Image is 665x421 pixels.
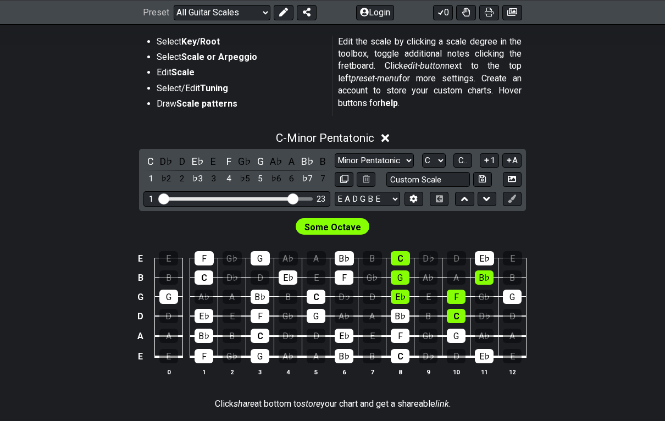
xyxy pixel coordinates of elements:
[159,270,178,285] div: B
[223,329,241,343] div: B
[447,349,465,363] div: D
[391,329,409,343] div: F
[363,251,382,265] div: B
[195,290,213,304] div: A♭
[171,67,195,77] strong: Scale
[175,171,189,186] div: toggle scale degree
[503,309,522,323] div: D
[190,366,218,378] th: 1
[222,171,236,186] div: toggle scale degree
[157,36,325,51] li: Select
[480,153,498,168] button: 1
[380,98,398,108] strong: help
[419,349,437,363] div: D♭
[419,290,437,304] div: E
[307,349,325,363] div: A
[176,98,237,109] strong: Scale patterns
[143,7,169,18] span: Preset
[307,309,325,323] div: G
[419,309,437,323] div: B
[447,251,466,265] div: D
[279,290,297,304] div: B
[475,270,494,285] div: B♭
[181,36,220,47] strong: Key/Root
[223,309,241,323] div: E
[251,309,269,323] div: F
[338,36,522,109] p: Edit the scale by clicking a scale degree in the toolbox, toggle additional notes clicking the fr...
[442,366,470,378] th: 10
[391,349,409,363] div: C
[419,329,437,343] div: G♭
[302,366,330,378] th: 5
[274,4,293,20] button: Edit Preset
[503,251,522,265] div: E
[335,192,400,207] select: Tuning
[433,4,453,20] button: 0
[503,192,522,207] button: First click edit preset to enable marker editing
[237,171,252,186] div: toggle scale degree
[143,171,158,186] div: toggle scale degree
[475,349,494,363] div: E♭
[134,287,147,307] td: G
[157,82,325,98] li: Select/Edit
[391,290,409,304] div: E♭
[475,251,494,265] div: E♭
[422,153,446,168] select: Tonic/Root
[159,329,178,343] div: A
[419,270,437,285] div: A♭
[157,67,325,82] li: Edit
[159,290,178,304] div: G
[430,192,448,207] button: Toggle horizontal chord view
[304,219,361,235] span: First enable full edit mode to edit
[149,195,153,204] div: 1
[159,251,178,265] div: E
[157,51,325,67] li: Select
[279,329,297,343] div: D♭
[458,156,467,165] span: C..
[363,290,381,304] div: D
[357,172,375,187] button: Delete
[251,251,270,265] div: G
[195,251,214,265] div: F
[215,398,451,410] p: Click at bottom to your chart and get a shareable .
[307,270,325,285] div: E
[159,349,178,363] div: E
[200,83,228,93] strong: Tuning
[195,309,213,323] div: E♭
[237,154,252,169] div: toggle pitch class
[159,154,174,169] div: toggle pitch class
[206,154,220,169] div: toggle pitch class
[279,270,297,285] div: E♭
[335,270,353,285] div: F
[253,171,268,186] div: toggle scale degree
[251,290,269,304] div: B♭
[134,346,147,367] td: E
[473,172,492,187] button: Store user defined scale
[279,251,298,265] div: A♭
[435,398,449,409] em: link
[300,154,314,169] div: toggle pitch class
[391,309,409,323] div: B♭
[351,73,399,84] em: preset-menu
[478,192,496,207] button: Move down
[181,52,257,62] strong: Scale or Arpeggio
[234,398,254,409] em: share
[358,366,386,378] th: 7
[335,309,353,323] div: A♭
[279,349,297,363] div: A♭
[447,309,465,323] div: C
[307,329,325,343] div: D
[195,349,213,363] div: F
[297,4,317,20] button: Share Preset
[502,153,522,168] button: A
[456,4,476,20] button: Toggle Dexterity for all fretkits
[218,366,246,378] th: 2
[475,290,494,304] div: G♭
[403,60,445,71] em: edit-button
[335,349,353,363] div: B♭
[317,195,325,204] div: 23
[470,366,498,378] th: 11
[251,270,269,285] div: D
[222,154,236,169] div: toggle pitch class
[223,251,242,265] div: G♭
